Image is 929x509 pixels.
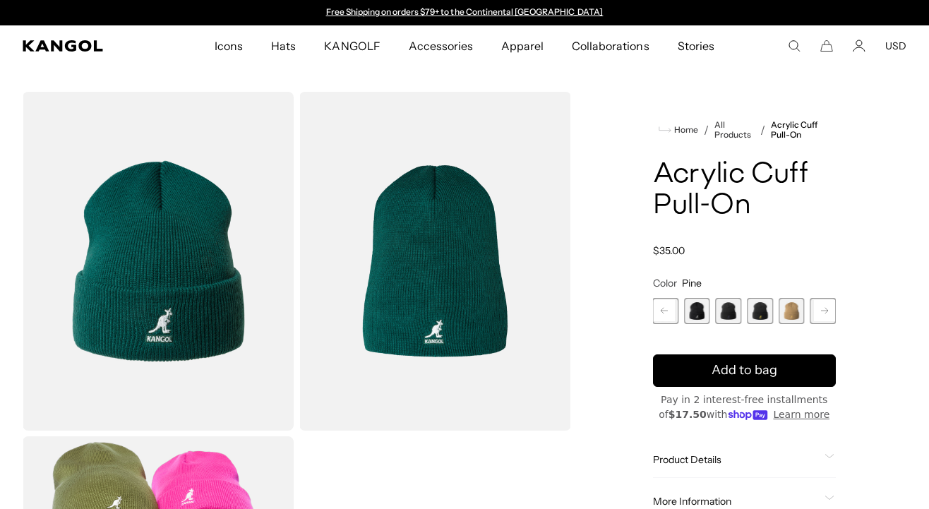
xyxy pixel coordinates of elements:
[319,7,610,18] div: 1 of 2
[572,25,649,66] span: Collaborations
[682,277,702,289] span: Pine
[716,298,742,324] div: 6 of 13
[271,25,296,66] span: Hats
[755,121,765,138] li: /
[698,121,709,138] li: /
[324,25,380,66] span: KANGOLF
[820,40,833,52] button: Cart
[684,298,710,324] div: 5 of 13
[23,92,294,431] img: color-pine
[215,25,243,66] span: Icons
[653,354,837,387] button: Add to bag
[779,298,805,324] label: Camel
[395,25,487,66] a: Accessories
[714,120,755,140] a: All Products
[716,298,742,324] label: Black/Black
[779,298,805,324] div: 8 of 13
[310,25,394,66] a: KANGOLF
[257,25,310,66] a: Hats
[653,277,677,289] span: Color
[653,120,837,140] nav: breadcrumbs
[771,120,836,140] a: Acrylic Cuff Pull-On
[501,25,544,66] span: Apparel
[653,298,679,324] div: 4 of 13
[200,25,257,66] a: Icons
[23,40,141,52] a: Kangol
[659,124,698,136] a: Home
[788,40,801,52] summary: Search here
[747,298,773,324] div: 7 of 13
[684,298,710,324] label: Black
[409,25,473,66] span: Accessories
[319,7,610,18] div: Announcement
[326,6,604,17] a: Free Shipping on orders $79+ to the Continental [GEOGRAPHIC_DATA]
[653,495,820,508] span: More Information
[747,298,773,324] label: Black/Gold
[853,40,865,52] a: Account
[885,40,906,52] button: USD
[664,25,729,66] a: Stories
[810,298,836,324] div: 9 of 13
[671,125,698,135] span: Home
[653,298,679,324] label: Pine
[653,244,685,257] span: $35.00
[678,25,714,66] span: Stories
[558,25,663,66] a: Collaborations
[653,160,837,222] h1: Acrylic Cuff Pull-On
[653,453,820,466] span: Product Details
[299,92,570,431] img: color-pine
[319,7,610,18] slideshow-component: Announcement bar
[810,298,836,324] label: Dark Blue
[487,25,558,66] a: Apparel
[712,361,777,380] span: Add to bag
